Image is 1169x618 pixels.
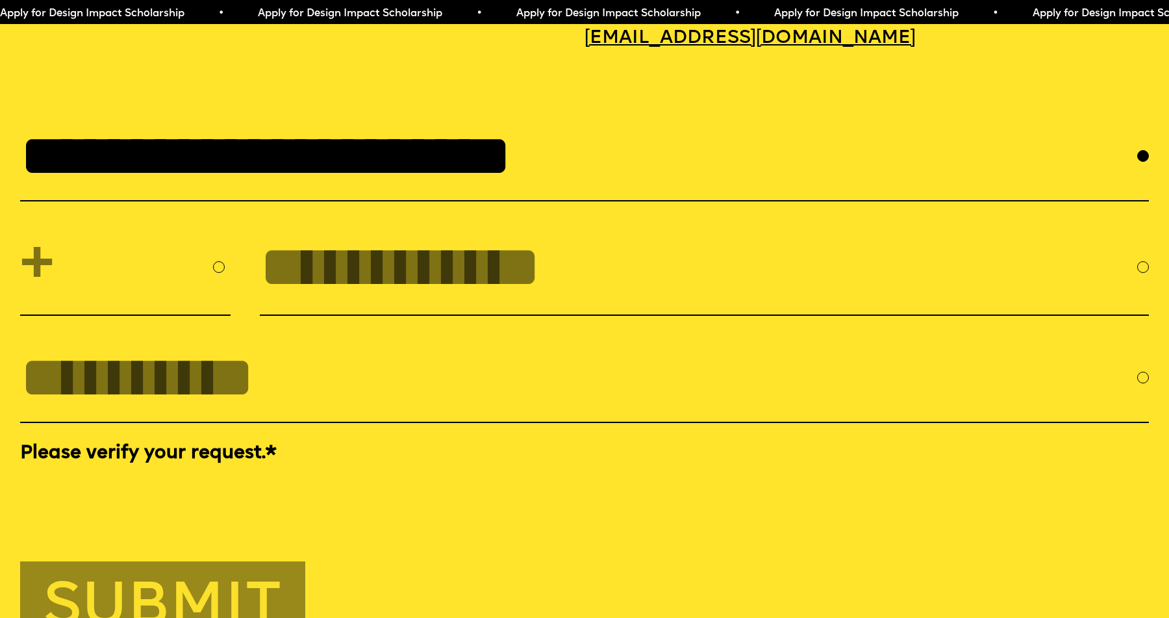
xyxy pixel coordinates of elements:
span: • [992,8,998,19]
iframe: reCAPTCHA [20,470,218,521]
span: • [476,8,482,19]
span: • [734,8,740,19]
label: Please verify your request. [20,441,1149,467]
span: • [218,8,224,19]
